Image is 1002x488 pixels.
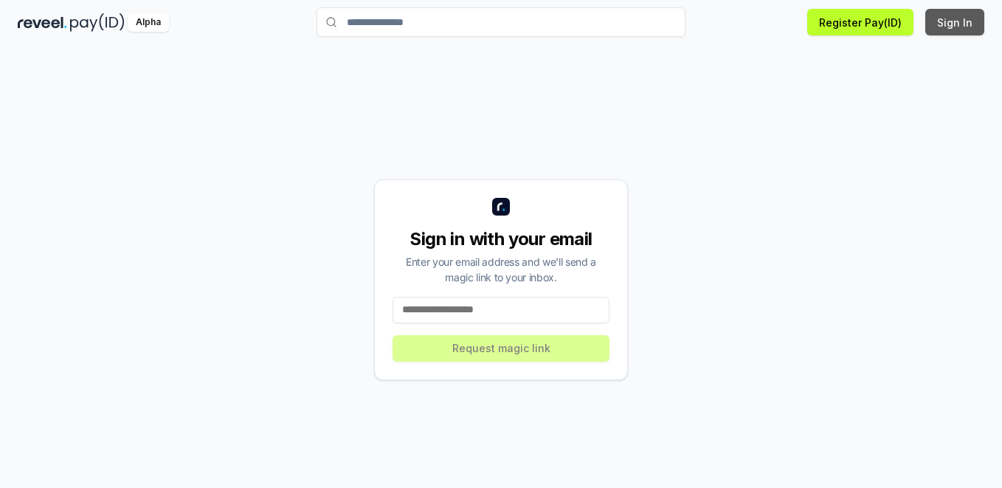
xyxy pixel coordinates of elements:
img: logo_small [492,198,510,216]
div: Sign in with your email [393,227,609,251]
div: Enter your email address and we’ll send a magic link to your inbox. [393,254,609,285]
button: Sign In [925,9,984,35]
button: Register Pay(ID) [807,9,913,35]
div: Alpha [128,13,169,32]
img: pay_id [70,13,125,32]
img: reveel_dark [18,13,67,32]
